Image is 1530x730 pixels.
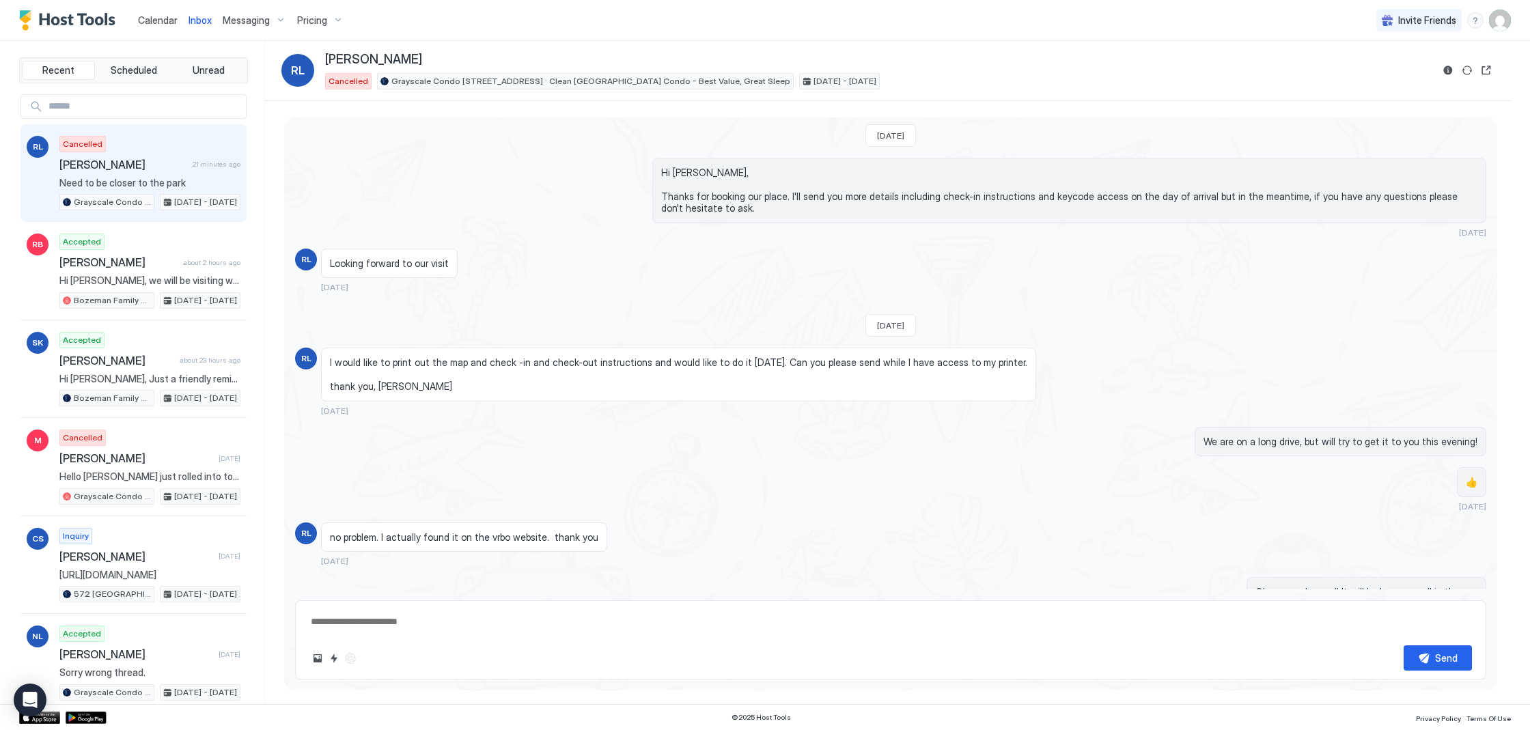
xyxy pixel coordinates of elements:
[59,569,240,581] span: [URL][DOMAIN_NAME]
[74,294,151,307] span: Bozeman Family Rancher
[1398,14,1456,27] span: Invite Friends
[1459,227,1486,238] span: [DATE]
[1478,62,1494,79] button: Open reservation
[329,75,368,87] span: Cancelled
[291,62,305,79] span: RL
[138,13,178,27] a: Calendar
[174,392,237,404] span: [DATE] - [DATE]
[189,13,212,27] a: Inbox
[174,686,237,699] span: [DATE] - [DATE]
[223,14,270,27] span: Messaging
[59,451,213,465] span: [PERSON_NAME]
[14,684,46,716] div: Open Intercom Messenger
[1466,710,1511,725] a: Terms Of Use
[32,238,43,251] span: RB
[174,294,237,307] span: [DATE] - [DATE]
[172,61,245,80] button: Unread
[19,10,122,31] a: Host Tools Logo
[193,160,240,169] span: 21 minutes ago
[1416,710,1461,725] a: Privacy Policy
[330,531,598,544] span: no problem. I actually found it on the vrbo website. thank you
[111,64,157,76] span: Scheduled
[34,434,42,447] span: M
[321,406,348,416] span: [DATE]
[43,95,246,118] input: Input Field
[1489,10,1511,31] div: User profile
[59,354,174,367] span: [PERSON_NAME]
[74,686,151,699] span: Grayscale Condo [STREET_ADDRESS] · Clean [GEOGRAPHIC_DATA] Condo - Best Value, Great Sleep
[813,75,876,87] span: [DATE] - [DATE]
[189,14,212,26] span: Inbox
[1255,586,1477,598] span: Okay sounds good! It will be here as well in the am.
[59,255,178,269] span: [PERSON_NAME]
[1466,476,1477,488] span: 👍
[301,253,311,266] span: RL
[32,630,43,643] span: NL
[59,471,240,483] span: Hello [PERSON_NAME] just rolled into town and rather would rather stay here than a hotel. Hope a ...
[59,177,240,189] span: Need to be closer to the park
[1466,714,1511,722] span: Terms Of Use
[1459,62,1475,79] button: Sync reservation
[180,356,240,365] span: about 23 hours ago
[297,14,327,27] span: Pricing
[63,138,102,150] span: Cancelled
[74,392,151,404] span: Bozeman Family Rancher
[42,64,74,76] span: Recent
[32,337,43,349] span: SK
[59,373,240,385] span: Hi [PERSON_NAME], Just a friendly reminder that your check-out is [DATE] at 11AM. We would love i...
[74,588,151,600] span: 572 [GEOGRAPHIC_DATA] · [GEOGRAPHIC_DATA] Condo - Free Laundry/Central Location
[59,158,187,171] span: [PERSON_NAME]
[1416,714,1461,722] span: Privacy Policy
[63,628,101,640] span: Accepted
[63,432,102,444] span: Cancelled
[219,650,240,659] span: [DATE]
[32,533,44,545] span: CS
[66,712,107,724] a: Google Play Store
[19,712,60,724] a: App Store
[23,61,95,80] button: Recent
[63,334,101,346] span: Accepted
[877,130,904,141] span: [DATE]
[19,57,248,83] div: tab-group
[219,552,240,561] span: [DATE]
[330,257,449,270] span: Looking forward to our visit
[59,647,213,661] span: [PERSON_NAME]
[33,141,43,153] span: RL
[1435,651,1458,665] div: Send
[174,196,237,208] span: [DATE] - [DATE]
[174,490,237,503] span: [DATE] - [DATE]
[301,527,311,539] span: RL
[309,650,326,666] button: Upload image
[326,650,342,666] button: Quick reply
[1459,501,1486,511] span: [DATE]
[174,588,237,600] span: [DATE] - [DATE]
[1440,62,1456,79] button: Reservation information
[59,550,213,563] span: [PERSON_NAME]
[63,530,89,542] span: Inquiry
[321,282,348,292] span: [DATE]
[1467,12,1484,29] div: menu
[1404,645,1472,671] button: Send
[661,167,1477,214] span: Hi [PERSON_NAME], Thanks for booking our place. I'll send you more details including check-in ins...
[193,64,225,76] span: Unread
[325,52,422,68] span: [PERSON_NAME]
[63,236,101,248] span: Accepted
[74,490,151,503] span: Grayscale Condo [STREET_ADDRESS] · Clean [GEOGRAPHIC_DATA] Condo - Best Value, Great Sleep
[59,275,240,287] span: Hi [PERSON_NAME], we will be visiting with our family on [DATE]-[DATE]. Looking forward to meetin...
[98,61,170,80] button: Scheduled
[138,14,178,26] span: Calendar
[59,666,240,679] span: Sorry wrong thread.
[877,320,904,331] span: [DATE]
[301,352,311,365] span: RL
[732,713,791,722] span: © 2025 Host Tools
[321,556,348,566] span: [DATE]
[391,75,790,87] span: Grayscale Condo [STREET_ADDRESS] · Clean [GEOGRAPHIC_DATA] Condo - Best Value, Great Sleep
[74,196,151,208] span: Grayscale Condo [STREET_ADDRESS] · Clean [GEOGRAPHIC_DATA] Condo - Best Value, Great Sleep
[183,258,240,267] span: about 2 hours ago
[219,454,240,463] span: [DATE]
[330,356,1027,393] span: I would like to print out the map and check -in and check-out instructions and would like to do i...
[1204,436,1477,448] span: We are on a long drive, but will try to get it to you this evening!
